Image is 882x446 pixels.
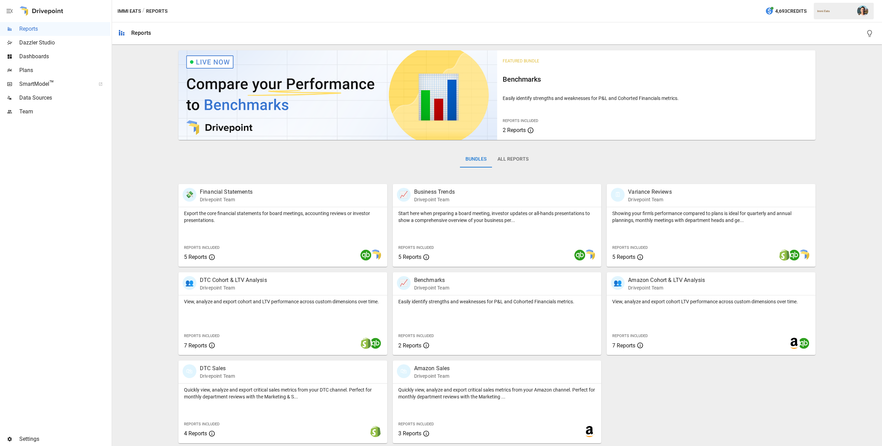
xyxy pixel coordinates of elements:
[414,284,449,291] p: Drivepoint Team
[762,5,809,18] button: 4,693Credits
[397,188,411,202] div: 📈
[503,74,810,85] h6: Benchmarks
[19,94,110,102] span: Data Sources
[503,59,539,63] span: Featured Bundle
[131,30,151,36] div: Reports
[398,245,434,250] span: Reports Included
[798,250,809,261] img: smart model
[775,7,807,16] span: 4,693 Credits
[817,10,853,13] div: Immi Eats
[200,276,267,284] p: DTC Cohort & LTV Analysis
[398,334,434,338] span: Reports Included
[789,338,800,349] img: amazon
[612,245,648,250] span: Reports Included
[360,338,371,349] img: shopify
[178,50,497,140] img: video thumbnail
[184,210,382,224] p: Export the core financial statements for board meetings, accounting reviews or investor presentat...
[370,338,381,349] img: quickbooks
[612,210,810,224] p: Showing your firm's performance compared to plans is ideal for quarterly and annual plannings, mo...
[200,373,235,379] p: Drivepoint Team
[19,52,110,61] span: Dashboards
[183,188,196,202] div: 💸
[19,39,110,47] span: Dazzler Studio
[184,430,207,437] span: 4 Reports
[49,79,54,88] span: ™
[398,254,421,260] span: 5 Reports
[117,7,141,16] button: Immi Eats
[628,276,705,284] p: Amazon Cohort & LTV Analysis
[370,426,381,437] img: shopify
[612,254,635,260] span: 5 Reports
[628,284,705,291] p: Drivepoint Team
[19,66,110,74] span: Plans
[142,7,145,16] div: /
[612,342,635,349] span: 7 Reports
[398,430,421,437] span: 3 Reports
[398,342,421,349] span: 2 Reports
[779,250,790,261] img: shopify
[397,364,411,378] div: 🛍
[184,254,207,260] span: 5 Reports
[574,250,585,261] img: quickbooks
[19,25,110,33] span: Reports
[798,338,809,349] img: quickbooks
[612,298,810,305] p: View, analyze and export cohort LTV performance across custom dimensions over time.
[789,250,800,261] img: quickbooks
[398,210,596,224] p: Start here when preparing a board meeting, investor updates or all-hands presentations to show a ...
[503,119,538,123] span: Reports Included
[414,364,450,373] p: Amazon Sales
[628,196,671,203] p: Drivepoint Team
[19,80,91,88] span: SmartModel
[360,250,371,261] img: quickbooks
[200,188,253,196] p: Financial Statements
[503,127,526,133] span: 2 Reports
[200,284,267,291] p: Drivepoint Team
[611,188,625,202] div: 🗓
[19,435,110,443] span: Settings
[200,364,235,373] p: DTC Sales
[184,342,207,349] span: 7 Reports
[414,188,455,196] p: Business Trends
[611,276,625,290] div: 👥
[19,108,110,116] span: Team
[184,386,382,400] p: Quickly view, analyze and export critical sales metrics from your DTC channel. Perfect for monthl...
[414,373,450,379] p: Drivepoint Team
[584,250,595,261] img: smart model
[200,196,253,203] p: Drivepoint Team
[183,364,196,378] div: 🛍
[398,386,596,400] p: Quickly view, analyze and export critical sales metrics from your Amazon channel. Perfect for mon...
[414,196,455,203] p: Drivepoint Team
[398,422,434,426] span: Reports Included
[414,276,449,284] p: Benchmarks
[370,250,381,261] img: smart model
[184,245,219,250] span: Reports Included
[184,334,219,338] span: Reports Included
[184,422,219,426] span: Reports Included
[628,188,671,196] p: Variance Reviews
[398,298,596,305] p: Easily identify strengths and weaknesses for P&L and Cohorted Financials metrics.
[584,426,595,437] img: amazon
[492,151,534,168] button: All Reports
[460,151,492,168] button: Bundles
[503,95,810,102] p: Easily identify strengths and weaknesses for P&L and Cohorted Financials metrics.
[612,334,648,338] span: Reports Included
[183,276,196,290] div: 👥
[397,276,411,290] div: 📈
[184,298,382,305] p: View, analyze and export cohort and LTV performance across custom dimensions over time.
